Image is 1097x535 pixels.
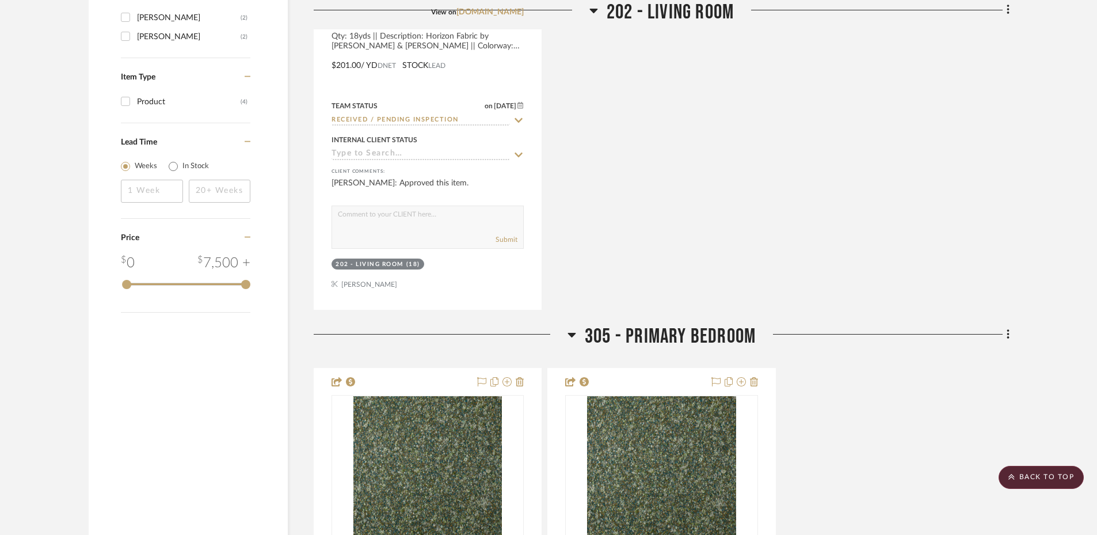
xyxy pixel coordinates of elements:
[332,135,417,145] div: Internal Client Status
[332,101,378,111] div: Team Status
[585,324,756,349] span: 305 - PRIMARY BEDROOM
[493,102,517,110] span: [DATE]
[332,115,510,126] input: Type to Search…
[241,9,247,27] div: (2)
[496,234,517,245] button: Submit
[456,8,524,16] a: [DOMAIN_NAME]
[182,161,209,172] label: In Stock
[332,149,510,160] input: Type to Search…
[121,138,157,146] span: Lead Time
[332,177,524,200] div: [PERSON_NAME]: Approved this item.
[999,466,1084,489] scroll-to-top-button: BACK TO TOP
[241,28,247,46] div: (2)
[135,161,157,172] label: Weeks
[485,103,493,109] span: on
[431,9,456,16] span: View on
[121,180,183,203] input: 1 Week
[241,93,247,111] div: (4)
[137,93,241,111] div: Product
[197,253,250,274] div: 7,500 +
[189,180,251,203] input: 20+ Weeks
[121,253,135,274] div: 0
[137,28,241,46] div: [PERSON_NAME]
[137,9,241,27] div: [PERSON_NAME]
[121,234,139,242] span: Price
[336,260,403,269] div: 202 - LIVING ROOM
[121,73,155,81] span: Item Type
[406,260,420,269] div: (18)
